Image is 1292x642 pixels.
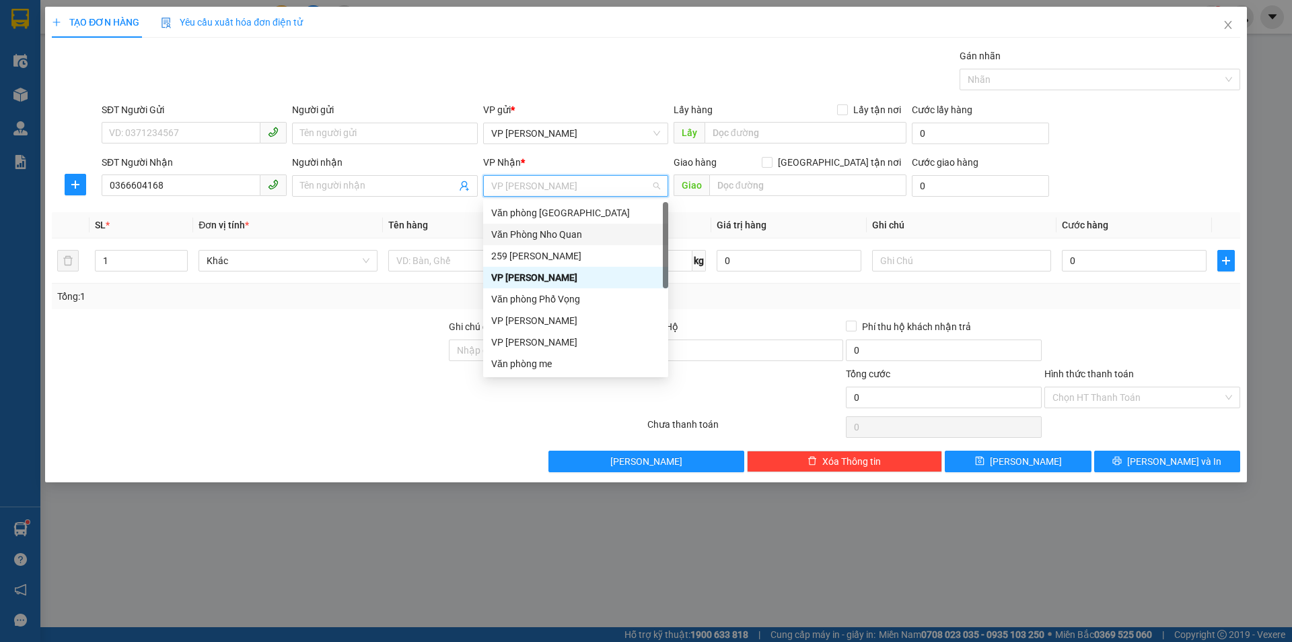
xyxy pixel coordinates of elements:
label: Gán nhãn [960,51,1001,61]
input: VD: Bàn, Ghế [388,250,567,271]
input: Dọc đường [705,122,906,143]
button: [PERSON_NAME] [548,451,744,472]
label: Cước lấy hàng [912,104,972,115]
span: TẠO ĐƠN HÀNG [52,17,139,28]
div: VP gửi [483,102,668,117]
span: user-add [459,181,470,191]
span: Giá trị hàng [717,220,766,230]
span: VP Thịnh Liệt [491,123,660,143]
div: SĐT Người Gửi [102,102,287,117]
span: Cước hàng [1062,220,1108,230]
span: printer [1112,456,1122,467]
input: Cước giao hàng [912,175,1049,197]
div: Văn phòng [GEOGRAPHIC_DATA] [491,205,660,220]
div: Tổng: 1 [57,289,499,304]
span: Lấy [674,122,705,143]
button: delete [57,250,79,271]
div: Văn phòng Phố Vọng [483,288,668,310]
div: VP [PERSON_NAME] [491,335,660,350]
span: save [975,456,984,467]
button: deleteXóa Thông tin [747,451,943,472]
h1: TL1109250005 [147,98,234,127]
img: logo.jpg [17,17,84,84]
input: Ghi chú đơn hàng [449,340,645,361]
span: Yêu cầu xuất hóa đơn điện tử [161,17,303,28]
div: Người nhận [292,155,477,170]
span: plus [65,179,85,190]
div: SĐT Người Nhận [102,155,287,170]
div: Văn phòng me [491,356,660,371]
div: Chưa thanh toán [646,417,845,441]
span: [PERSON_NAME] và In [1127,454,1221,469]
span: VP Thịnh Liệt [491,176,660,196]
button: Close [1209,7,1247,44]
label: Ghi chú đơn hàng [449,321,523,332]
span: Đơn vị tính [199,220,249,230]
label: Cước giao hàng [912,157,978,168]
b: GỬI : VP [PERSON_NAME] [17,98,146,165]
th: Ghi chú [867,212,1056,238]
span: plus [52,18,61,27]
span: close [1223,20,1233,30]
span: kg [692,250,706,271]
div: Văn phòng Ninh Bình [483,202,668,224]
button: save[PERSON_NAME] [945,451,1091,472]
div: VP [PERSON_NAME] [491,313,660,328]
div: 259 [PERSON_NAME] [491,249,660,263]
span: phone [268,127,279,137]
input: Cước lấy hàng [912,123,1049,144]
span: Xóa Thông tin [822,454,881,469]
span: plus [1218,255,1234,266]
div: Văn Phòng Nho Quan [491,227,660,242]
div: Văn phòng Phố Vọng [491,292,660,307]
span: Tổng cước [846,368,890,379]
span: Lấy hàng [674,104,713,115]
span: [PERSON_NAME] [990,454,1062,469]
b: Gửi khách hàng [127,69,252,86]
div: VP [PERSON_NAME] [491,270,660,285]
span: phone [268,179,279,190]
span: VP Nhận [483,157,521,168]
input: Ghi Chú [872,250,1051,271]
div: Văn phòng me [483,353,668,375]
div: VP Trương Công Giai [483,331,668,353]
span: delete [808,456,817,467]
span: Giao hàng [674,157,717,168]
input: 0 [717,250,861,271]
li: Số 2 [PERSON_NAME], [GEOGRAPHIC_DATA] [75,33,306,50]
span: Giao [674,174,709,196]
li: Hotline: 19003086 [75,50,306,67]
b: Duy Khang Limousine [109,15,271,32]
span: Phí thu hộ khách nhận trả [857,319,976,334]
div: VP Nguyễn Quốc Trị [483,310,668,331]
img: icon [161,18,172,28]
div: Người gửi [292,102,477,117]
span: Thu Hộ [647,321,678,332]
span: Khác [207,251,369,271]
button: plus [1217,250,1235,271]
div: VP Thịnh Liệt [483,267,668,288]
label: Hình thức thanh toán [1044,368,1134,379]
span: [PERSON_NAME] [610,454,682,469]
span: SL [95,220,106,230]
button: printer[PERSON_NAME] và In [1094,451,1240,472]
button: plus [65,174,86,195]
div: 259 Lê Duẩn [483,245,668,267]
span: [GEOGRAPHIC_DATA] tận nơi [773,155,906,170]
div: Văn Phòng Nho Quan [483,224,668,245]
input: Dọc đường [709,174,906,196]
span: Lấy tận nơi [848,102,906,117]
span: Tên hàng [388,220,428,230]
